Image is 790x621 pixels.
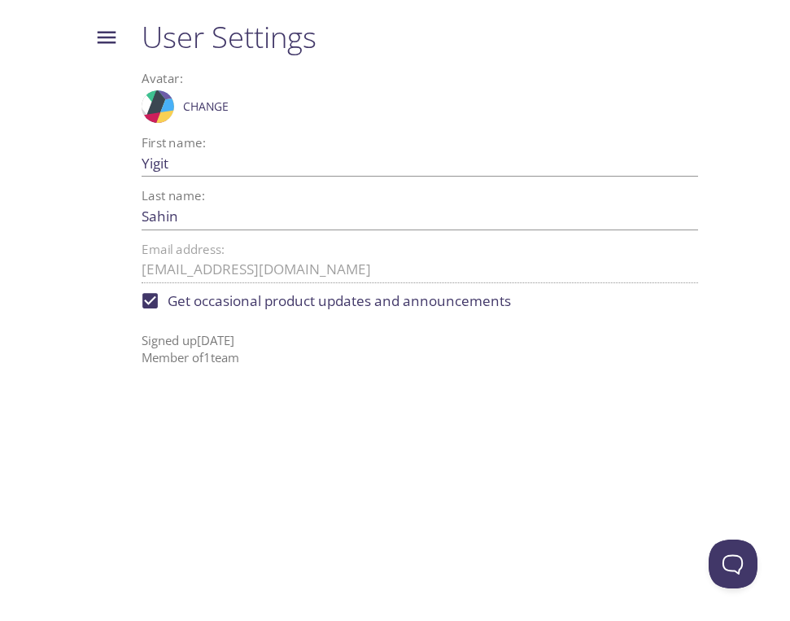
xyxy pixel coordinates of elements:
label: Email address: [142,243,225,256]
label: Last name: [142,190,205,202]
label: Avatar: [142,72,631,85]
label: First name: [142,137,206,149]
span: Get occasional product updates and announcements [168,291,511,312]
iframe: Help Scout Beacon - Open [709,540,757,588]
span: Change [183,97,229,116]
p: Signed up [DATE] Member of 1 team [142,319,698,367]
div: Contact us if you need to change your email [142,243,698,283]
button: Menu [85,16,128,59]
button: Change [179,94,233,120]
h1: User Settings [142,19,698,55]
